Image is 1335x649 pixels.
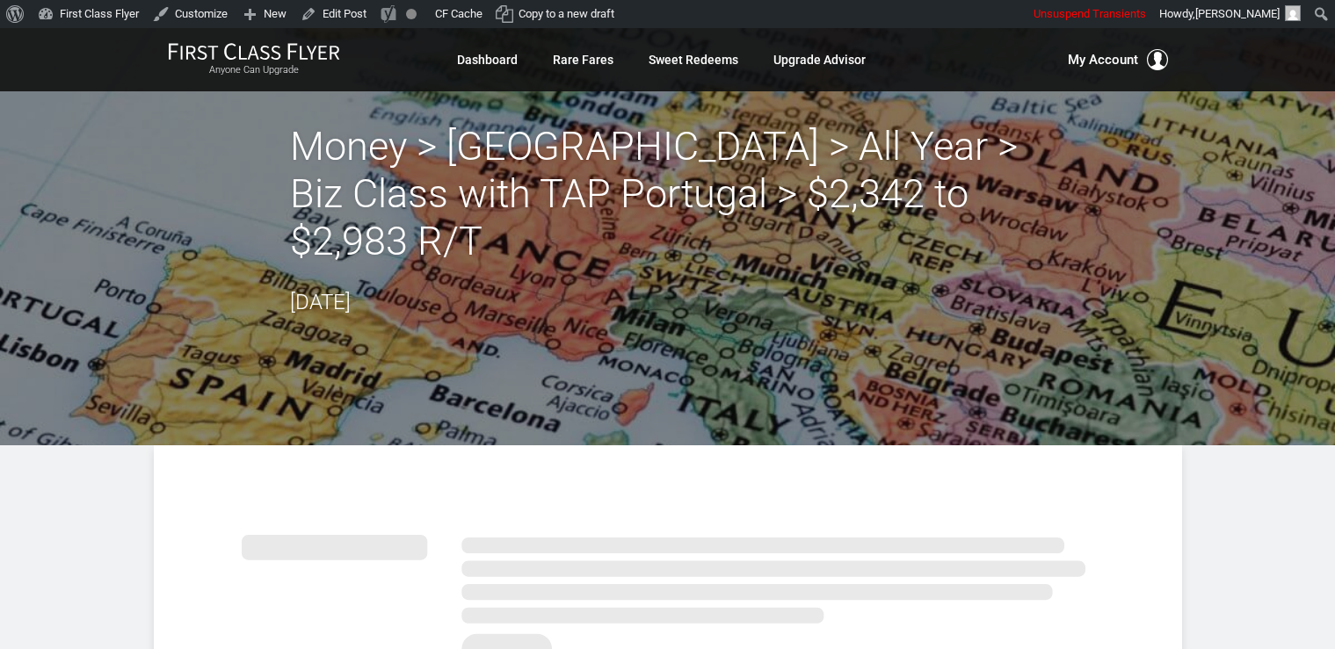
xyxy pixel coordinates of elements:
span: [PERSON_NAME] [1195,7,1280,20]
h2: Money > [GEOGRAPHIC_DATA] > All Year > Biz Class with TAP Portugal > $2,342 to $2,983 R/T [290,123,1046,265]
img: First Class Flyer [168,42,340,61]
a: Dashboard [457,44,518,76]
a: Upgrade Advisor [773,44,866,76]
a: Rare Fares [553,44,613,76]
span: Unsuspend Transients [1034,7,1146,20]
time: [DATE] [290,290,351,314]
span: My Account [1068,49,1138,70]
small: Anyone Can Upgrade [168,64,340,76]
button: My Account [1068,49,1168,70]
a: Sweet Redeems [649,44,738,76]
a: First Class FlyerAnyone Can Upgrade [168,42,340,77]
